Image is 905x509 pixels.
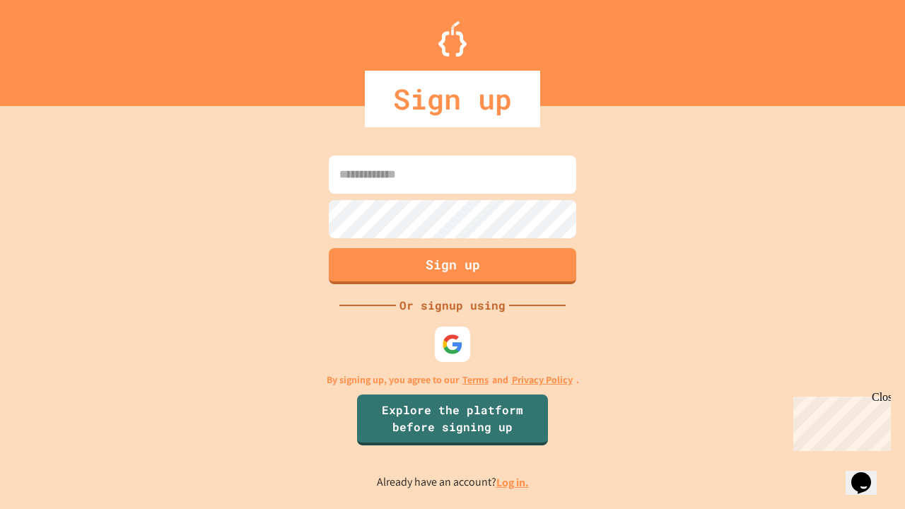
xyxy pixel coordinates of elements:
[327,373,579,387] p: By signing up, you agree to our and .
[329,248,576,284] button: Sign up
[438,21,467,57] img: Logo.svg
[496,475,529,490] a: Log in.
[788,391,891,451] iframe: chat widget
[442,334,463,355] img: google-icon.svg
[365,71,540,127] div: Sign up
[512,373,573,387] a: Privacy Policy
[462,373,489,387] a: Terms
[846,452,891,495] iframe: chat widget
[396,297,509,314] div: Or signup using
[6,6,98,90] div: Chat with us now!Close
[357,394,548,445] a: Explore the platform before signing up
[377,474,529,491] p: Already have an account?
